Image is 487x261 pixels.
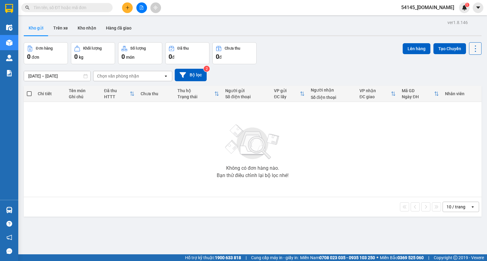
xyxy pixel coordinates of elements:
[204,66,210,72] sup: 2
[222,121,283,163] img: svg+xml;base64,PHN2ZyBjbGFzcz0ibGlzdC1wbHVnX19zdmciIHhtbG5zPSJodHRwOi8vd3d3LnczLm9yZy8yMDAwL3N2Zy...
[402,88,434,93] div: Mã GD
[141,91,171,96] div: Chưa thu
[6,24,12,31] img: warehouse-icon
[79,55,83,60] span: kg
[165,42,209,64] button: Đã thu0đ
[24,42,68,64] button: Đơn hàng0đơn
[33,4,105,11] input: Tìm tên, số ĐT hoặc mã đơn
[130,46,146,50] div: Số lượng
[465,3,469,7] sup: 1
[177,88,214,93] div: Thu hộ
[359,94,391,99] div: ĐC giao
[24,71,90,81] input: Select a date range.
[139,5,144,10] span: file-add
[396,4,459,11] span: 54145_[DOMAIN_NAME]
[445,91,478,96] div: Nhân viên
[216,53,219,60] span: 0
[311,95,353,100] div: Số điện thoại
[311,88,353,92] div: Người nhận
[69,88,98,93] div: Tên món
[271,86,307,102] th: Toggle SortBy
[5,4,13,13] img: logo-vxr
[359,88,391,93] div: VP nhận
[169,53,172,60] span: 0
[136,2,147,13] button: file-add
[398,255,424,260] strong: 0369 525 060
[399,86,442,102] th: Toggle SortBy
[175,69,207,81] button: Bộ lọc
[32,55,39,60] span: đơn
[126,55,135,60] span: món
[246,254,247,261] span: |
[185,254,241,261] span: Hỗ trợ kỹ thuật:
[118,42,162,64] button: Số lượng0món
[377,256,378,259] span: ⚪️
[447,19,468,26] div: ver 1.8.146
[319,255,375,260] strong: 0708 023 035 - 0935 103 250
[219,55,222,60] span: đ
[225,88,268,93] div: Người gửi
[150,2,161,13] button: aim
[38,91,63,96] div: Chi tiết
[177,94,214,99] div: Trạng thái
[71,42,115,64] button: Khối lượng0kg
[300,254,375,261] span: Miền Nam
[122,2,133,13] button: plus
[225,94,268,99] div: Số điện thoại
[6,235,12,240] span: notification
[356,86,399,102] th: Toggle SortBy
[217,173,289,178] div: Bạn thử điều chỉnh lại bộ lọc nhé!
[453,256,457,260] span: copyright
[212,42,257,64] button: Chưa thu0đ
[163,74,168,78] svg: open
[48,21,73,35] button: Trên xe
[433,43,466,54] button: Tạo Chuyến
[25,5,30,10] span: search
[466,3,468,7] span: 1
[428,254,429,261] span: |
[104,94,130,99] div: HTTT
[36,46,53,50] div: Đơn hàng
[6,207,12,213] img: warehouse-icon
[97,73,139,79] div: Chọn văn phòng nhận
[226,166,279,171] div: Không có đơn hàng nào.
[274,94,300,99] div: ĐC lấy
[225,46,240,50] div: Chưa thu
[402,94,434,99] div: Ngày ĐH
[153,5,158,10] span: aim
[473,2,483,13] button: caret-down
[6,55,12,61] img: warehouse-icon
[73,21,101,35] button: Kho nhận
[177,46,189,50] div: Đã thu
[174,86,222,102] th: Toggle SortBy
[27,53,30,60] span: 0
[172,55,174,60] span: đ
[69,94,98,99] div: Ghi chú
[462,5,467,10] img: icon-new-feature
[121,53,125,60] span: 0
[6,40,12,46] img: warehouse-icon
[101,21,136,35] button: Hàng đã giao
[83,46,102,50] div: Khối lượng
[215,255,241,260] strong: 1900 633 818
[403,43,430,54] button: Lên hàng
[470,204,475,209] svg: open
[24,21,48,35] button: Kho gửi
[74,53,78,60] span: 0
[6,221,12,227] span: question-circle
[251,254,299,261] span: Cung cấp máy in - giấy in:
[6,248,12,254] span: message
[380,254,424,261] span: Miền Bắc
[104,88,130,93] div: Đã thu
[447,204,465,210] div: 10 / trang
[6,70,12,76] img: solution-icon
[125,5,130,10] span: plus
[274,88,300,93] div: VP gửi
[101,86,138,102] th: Toggle SortBy
[475,5,481,10] span: caret-down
